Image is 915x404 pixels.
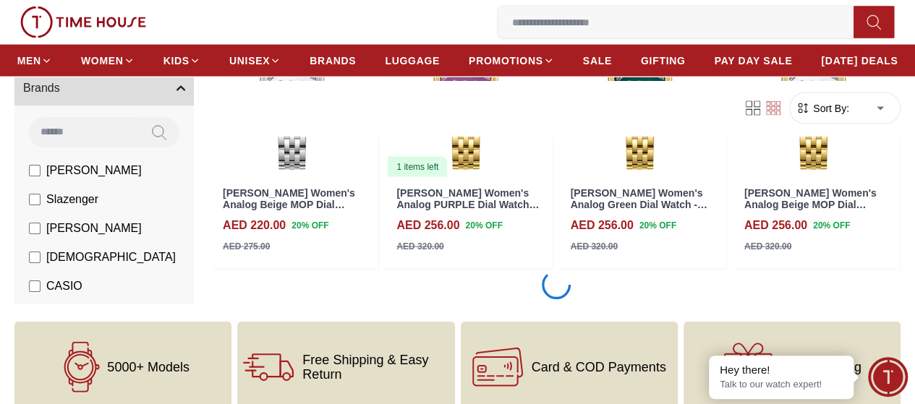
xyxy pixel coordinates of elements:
input: [PERSON_NAME] [29,165,41,176]
span: 5000+ Models [107,360,190,374]
button: Sort By: [796,101,849,116]
h4: AED 256.00 [571,217,634,234]
img: ... [20,7,146,38]
a: PROMOTIONS [469,48,554,74]
span: KIDS [163,53,190,68]
a: KIDS [163,48,200,74]
input: CASIO [29,280,41,292]
span: SALE [583,53,612,68]
span: Sort By: [810,101,849,116]
a: [PERSON_NAME] Women's Analog Beige MOP Dial Watch - LC08226.320 [223,187,355,223]
a: MEN [17,48,52,74]
a: PAY DAY SALE [714,48,792,74]
span: [DEMOGRAPHIC_DATA] [46,249,176,266]
span: 20 % OFF [291,219,328,232]
span: 20 % OFF [813,219,850,232]
button: Brands [14,71,194,106]
span: 20 % OFF [465,219,502,232]
span: LUGGAGE [385,53,440,68]
input: [PERSON_NAME] [29,223,41,234]
a: LUGGAGE [385,48,440,74]
a: WOMEN [81,48,135,74]
h4: AED 256.00 [744,217,807,234]
div: AED 320.00 [396,240,443,253]
span: Slazenger [46,191,98,208]
span: [PERSON_NAME] [46,162,142,179]
span: CASIO [46,278,82,295]
a: [PERSON_NAME] Women's Analog Green Dial Watch - LC08226.170 [571,187,707,223]
span: [DATE] DEALS [821,53,898,68]
h4: AED 220.00 [223,217,286,234]
span: PROMOTIONS [469,53,543,68]
span: GIFTING [641,53,686,68]
span: MEN [17,53,41,68]
span: WOMEN [81,53,124,68]
span: Card & COD Payments [532,360,666,374]
span: Free Shipping & Easy Return [302,353,448,382]
span: Brands [23,79,60,97]
div: 1 items left [388,157,447,177]
a: [PERSON_NAME] Women's Analog Beige MOP Dial Watch - LC08226.120 [744,187,877,223]
h4: AED 256.00 [396,217,459,234]
div: AED 320.00 [744,240,791,253]
div: Chat Widget [868,357,908,397]
span: [PERSON_NAME] [46,220,142,237]
span: PAY DAY SALE [714,53,792,68]
input: [DEMOGRAPHIC_DATA] [29,252,41,263]
a: GIFTING [641,48,686,74]
p: Talk to our watch expert! [720,379,843,391]
a: SALE [583,48,612,74]
a: UNISEX [229,48,281,74]
span: UNISEX [229,53,270,68]
a: [DATE] DEALS [821,48,898,74]
div: AED 320.00 [571,240,618,253]
span: BRANDS [310,53,356,68]
a: BRANDS [310,48,356,74]
div: Hey there! [720,363,843,377]
a: [PERSON_NAME] Women's Analog PURPLE Dial Watch - LC08226.180 [396,187,539,223]
input: Slazenger [29,194,41,205]
span: 20 % OFF [639,219,676,232]
div: AED 275.00 [223,240,270,253]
